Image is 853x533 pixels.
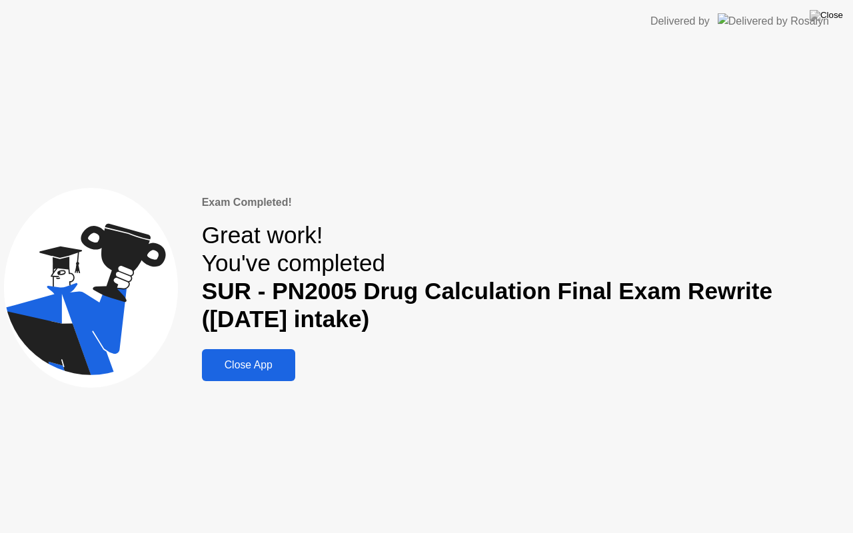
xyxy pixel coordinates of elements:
button: Close App [202,349,295,381]
b: SUR - PN2005 Drug Calculation Final Exam Rewrite ([DATE] intake) [202,278,772,332]
div: Great work! You've completed [202,221,849,334]
img: Close [810,10,843,21]
div: Close App [206,359,291,371]
img: Delivered by Rosalyn [718,13,829,29]
div: Delivered by [650,13,710,29]
div: Exam Completed! [202,195,849,211]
